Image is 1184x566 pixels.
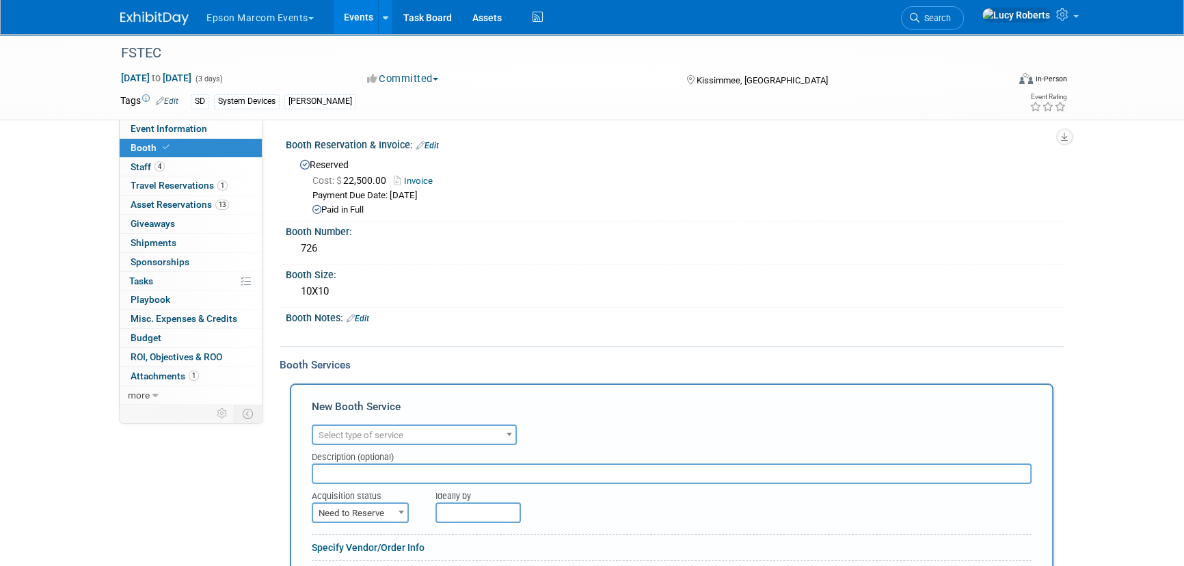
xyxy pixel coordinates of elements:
span: Playbook [131,294,170,305]
div: [PERSON_NAME] [284,94,356,109]
a: Invoice [394,176,440,186]
div: SD [191,94,209,109]
span: Staff [131,161,165,172]
a: Tasks [120,272,262,291]
span: 4 [154,161,165,172]
a: Misc. Expenses & Credits [120,310,262,328]
button: Committed [362,72,444,86]
div: Booth Size: [286,265,1064,282]
div: 726 [296,238,1053,259]
body: Rich Text Area. Press ALT-0 for help. [8,5,702,18]
a: Booth [120,139,262,157]
span: Misc. Expenses & Credits [131,313,237,324]
div: 10X10 [296,281,1053,302]
img: ExhibitDay [120,12,189,25]
a: Edit [416,141,439,150]
div: Acquisition status [312,484,415,502]
span: Travel Reservations [131,180,228,191]
span: to [150,72,163,83]
div: New Booth Service [312,399,1032,421]
div: Event Rating [1030,94,1066,100]
div: Booth Services [280,358,1064,373]
div: FSTEC [116,41,986,66]
span: Tasks [129,275,153,286]
a: Sponsorships [120,253,262,271]
span: Need to Reserve [313,504,407,523]
div: Description (optional) [312,445,1032,463]
span: Search [919,13,951,23]
a: Event Information [120,120,262,138]
div: Reserved [296,154,1053,217]
div: Ideally by [435,484,970,502]
span: Sponsorships [131,256,189,267]
img: Format-Inperson.png [1019,73,1033,84]
a: Staff4 [120,158,262,176]
a: Giveaways [120,215,262,233]
div: In-Person [1035,74,1067,84]
span: more [128,390,150,401]
div: Booth Reservation & Invoice: [286,135,1064,152]
span: 1 [217,180,228,191]
span: Booth [131,142,172,153]
i: Booth reservation complete [163,144,170,151]
span: [DATE] [DATE] [120,72,192,84]
span: Cost: $ [312,175,343,186]
span: 1 [189,370,199,381]
td: Personalize Event Tab Strip [211,405,234,422]
span: Shipments [131,237,176,248]
a: Edit [347,314,369,323]
td: Toggle Event Tabs [234,405,263,422]
a: ROI, Objectives & ROO [120,348,262,366]
a: Specify Vendor/Order Info [312,542,425,553]
a: Travel Reservations1 [120,176,262,195]
a: Edit [156,96,178,106]
div: Event Format [926,71,1067,92]
span: Attachments [131,370,199,381]
span: ROI, Objectives & ROO [131,351,222,362]
span: 22,500.00 [312,175,392,186]
span: (3 days) [194,75,223,83]
span: Giveaways [131,218,175,229]
span: Kissimmee, [GEOGRAPHIC_DATA] [696,75,827,85]
span: Asset Reservations [131,199,229,210]
div: System Devices [214,94,280,109]
a: Attachments1 [120,367,262,386]
span: Need to Reserve [312,502,409,523]
img: Lucy Roberts [982,8,1051,23]
span: 13 [215,200,229,210]
a: Budget [120,329,262,347]
span: Budget [131,332,161,343]
td: Tags [120,94,178,109]
span: Select type of service [319,430,403,440]
div: Payment Due Date: [DATE] [312,189,1053,202]
a: Asset Reservations13 [120,196,262,214]
span: Event Information [131,123,207,134]
a: Playbook [120,291,262,309]
div: Paid in Full [312,204,1053,217]
a: Shipments [120,234,262,252]
a: more [120,386,262,405]
a: Search [901,6,964,30]
div: Booth Number: [286,221,1064,239]
div: Booth Notes: [286,308,1064,325]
